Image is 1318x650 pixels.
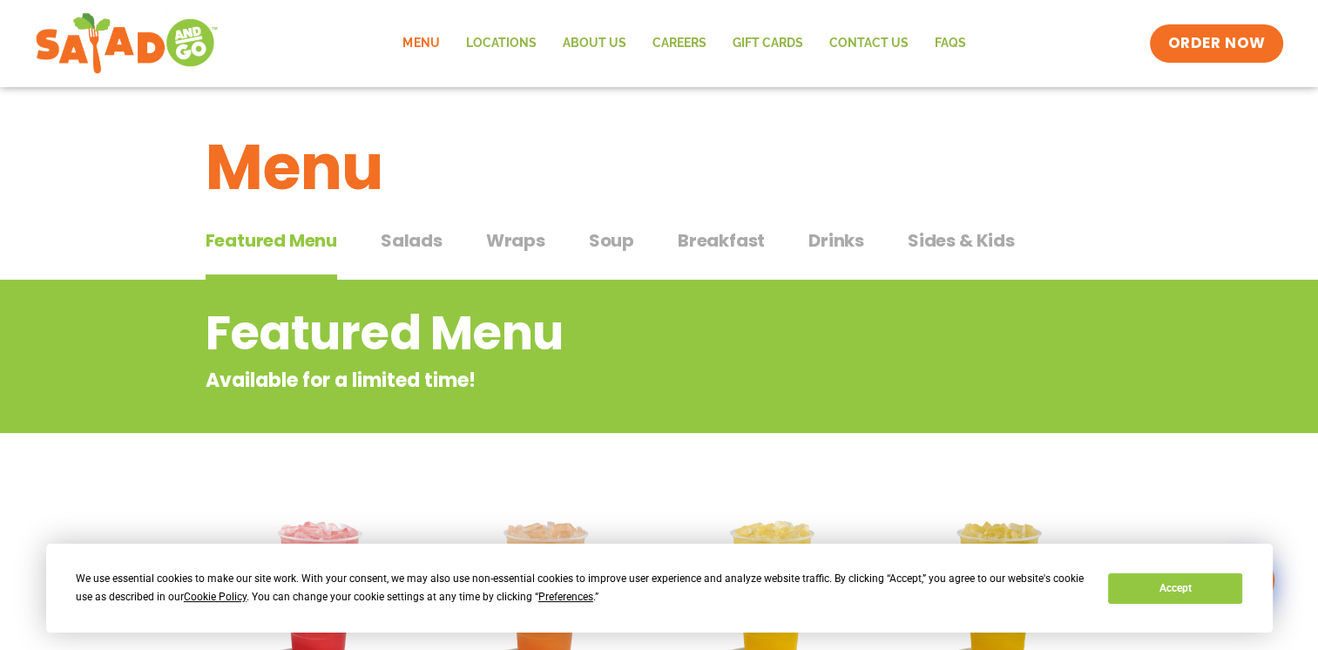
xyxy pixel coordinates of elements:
[35,9,219,78] img: new-SAG-logo-768×292
[389,24,978,64] nav: Menu
[206,120,1113,214] h1: Menu
[46,544,1273,633] div: Cookie Consent Prompt
[815,24,921,64] a: Contact Us
[389,24,452,64] a: Menu
[486,227,545,254] span: Wraps
[1108,573,1242,604] button: Accept
[808,227,864,254] span: Drinks
[719,24,815,64] a: GIFT CARDS
[678,227,765,254] span: Breakfast
[589,227,634,254] span: Soup
[921,24,978,64] a: FAQs
[639,24,719,64] a: Careers
[206,221,1113,281] div: Tabbed content
[1167,33,1265,54] span: ORDER NOW
[206,298,973,369] h2: Featured Menu
[538,591,593,603] span: Preferences
[908,227,1015,254] span: Sides & Kids
[452,24,549,64] a: Locations
[206,366,973,395] p: Available for a limited time!
[381,227,443,254] span: Salads
[549,24,639,64] a: About Us
[76,570,1087,606] div: We use essential cookies to make our site work. With your consent, we may also use non-essential ...
[1150,24,1282,63] a: ORDER NOW
[206,227,337,254] span: Featured Menu
[184,591,247,603] span: Cookie Policy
